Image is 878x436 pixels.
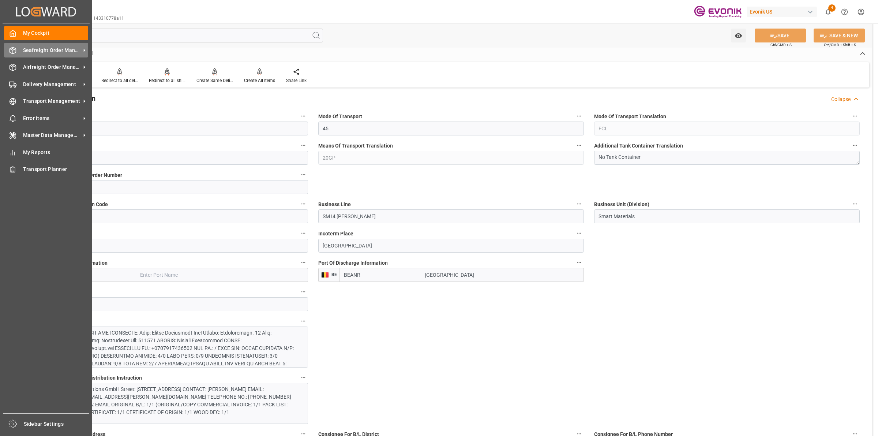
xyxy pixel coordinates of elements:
textarea: No Tank Container [594,151,860,165]
button: Physical Document Distribution Instruction [299,373,308,382]
span: Transport Planner [23,165,89,173]
button: open menu [731,29,746,42]
div: Collapse [831,96,851,103]
div: Redirect to all shipments [149,77,185,84]
button: Movement Type [299,111,308,121]
span: Delivery Management [23,81,81,88]
span: Airfreight Order Management [23,63,81,71]
span: My Cockpit [23,29,89,37]
button: Incoterm Place [574,228,584,238]
span: Business Line [318,201,351,208]
span: Business Unit (Division) [594,201,649,208]
button: Port Of Loading Information [299,258,308,267]
button: Means Of Transport [299,141,308,150]
button: Incoterm [299,228,308,238]
span: Transport Management [23,97,81,105]
span: Error Items [23,115,81,122]
div: Create All Items [244,77,275,84]
button: SAVE [755,29,806,42]
span: Means Of Transport Translation [318,142,393,150]
div: Share Link [286,77,307,84]
a: My Reports [4,145,88,159]
button: Help Center [836,4,853,20]
button: Evonik US [747,5,820,19]
input: Enter Port Name [421,268,584,282]
button: Means Of Transport Translation [574,141,584,150]
button: Mode Of Transport Translation [850,111,860,121]
input: Enter Locode [50,268,136,282]
div: Create Same Delivery Date [196,77,233,84]
button: Business Line [574,199,584,209]
span: Additional Tank Container Translation [594,142,683,150]
input: Enter Locode [339,268,421,282]
span: Mode Of Transport Translation [594,113,666,120]
input: Enter Port Name [136,268,308,282]
a: My Cockpit [4,26,88,40]
span: My Reports [23,149,89,156]
span: 4 [828,4,836,12]
span: Mode Of Transport [318,113,362,120]
button: Port Of Discharge Information [574,258,584,267]
button: U.S. State Of Origin [299,287,308,297]
img: Evonik-brand-mark-Deep-Purple-RGB.jpeg_1700498283.jpeg [694,5,742,18]
button: Business Unit (Division) [850,199,860,209]
div: Name: Evonik Operations GmbH Street: [STREET_ADDRESS] CONTACT: [PERSON_NAME] EMAIL: [PERSON_NAME]... [47,385,296,416]
span: BE [329,272,337,277]
button: Customer Purchase Order Number [299,170,308,179]
span: Incoterm Place [318,230,353,238]
div: Redirect to all deliveries [101,77,138,84]
span: Physical Document Distribution Instruction [42,374,142,382]
button: SAVE & NEW [814,29,865,42]
a: Transport Planner [4,162,88,176]
span: Port Of Discharge Information [318,259,388,267]
button: Business Line Division Code [299,199,308,209]
button: Additional Tank Container Translation [850,141,860,150]
button: show 4 new notifications [820,4,836,20]
span: Master Data Management [23,131,81,139]
button: Text Information [299,316,308,326]
div: Evonik US [747,7,817,17]
input: Search Fields [34,29,323,42]
span: Sidebar Settings [24,420,89,428]
img: country [321,272,329,278]
span: Seafreight Order Management [23,46,81,54]
span: Ctrl/CMD + S [770,42,792,48]
span: Ctrl/CMD + Shift + S [824,42,856,48]
button: Mode Of Transport [574,111,584,121]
